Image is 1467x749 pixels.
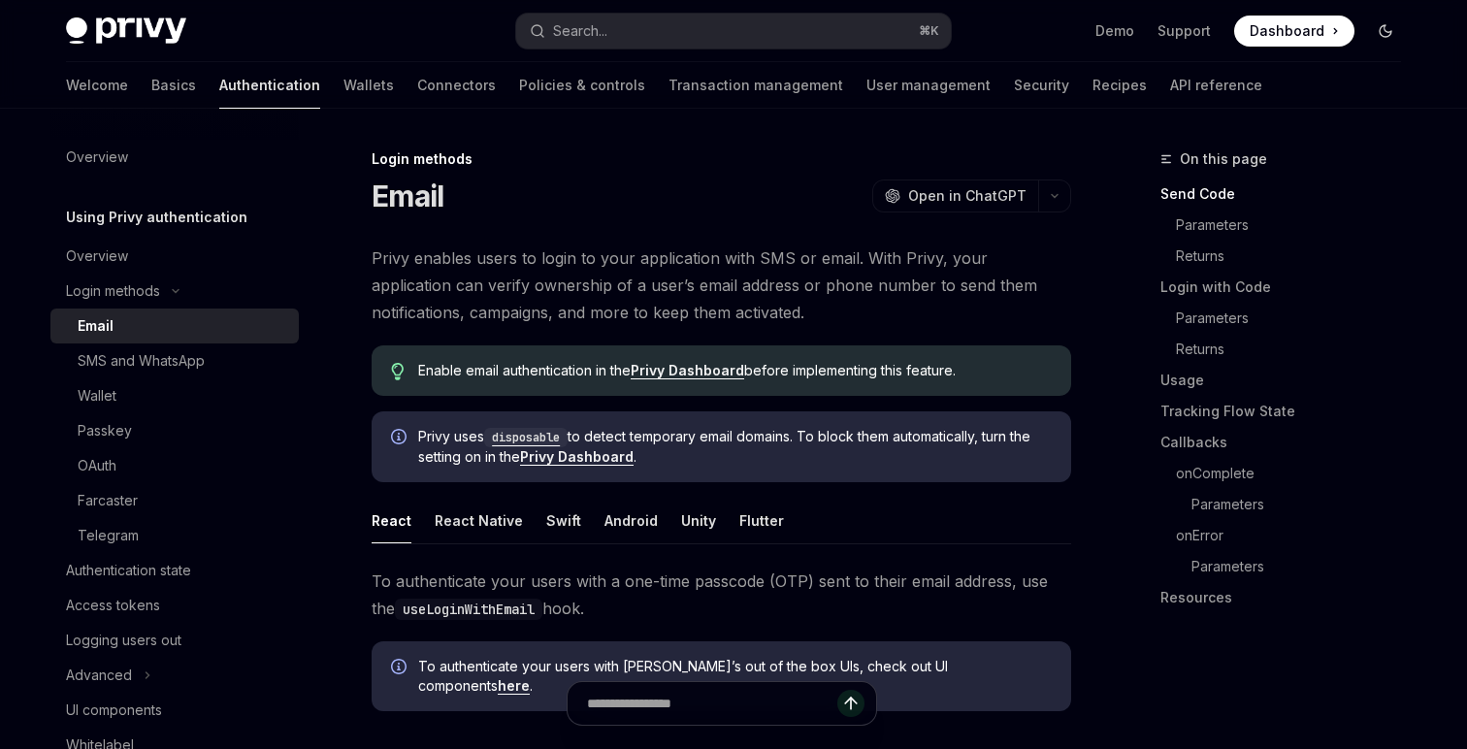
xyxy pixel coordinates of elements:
div: Overview [66,244,128,268]
a: Login with Code [1160,272,1417,303]
a: Connectors [417,62,496,109]
span: Enable email authentication in the before implementing this feature. [418,361,1052,380]
a: Callbacks [1160,427,1417,458]
button: Toggle dark mode [1370,16,1401,47]
a: onError [1176,520,1417,551]
span: On this page [1180,147,1267,171]
div: UI components [66,699,162,722]
span: Dashboard [1250,21,1324,41]
code: disposable [484,428,568,447]
a: Authentication state [50,553,299,588]
a: Parameters [1176,210,1417,241]
a: Wallets [343,62,394,109]
a: Authentication [219,62,320,109]
a: Welcome [66,62,128,109]
a: Parameters [1191,489,1417,520]
a: Dashboard [1234,16,1354,47]
button: Swift [546,498,581,543]
a: Privy Dashboard [631,362,744,379]
h5: Using Privy authentication [66,206,247,229]
img: dark logo [66,17,186,45]
a: disposable [484,428,568,444]
a: API reference [1170,62,1262,109]
button: Search...⌘K [516,14,951,49]
div: Login methods [66,279,160,303]
span: Privy uses to detect temporary email domains. To block them automatically, turn the setting on in... [418,427,1052,467]
a: Passkey [50,413,299,448]
button: Flutter [739,498,784,543]
svg: Info [391,659,410,678]
a: Policies & controls [519,62,645,109]
div: Passkey [78,419,132,442]
a: Overview [50,140,299,175]
a: Tracking Flow State [1160,396,1417,427]
div: Login methods [372,149,1071,169]
div: Authentication state [66,559,191,582]
div: Search... [553,19,607,43]
button: Android [604,498,658,543]
a: SMS and WhatsApp [50,343,299,378]
span: ⌘ K [919,23,939,39]
a: Transaction management [668,62,843,109]
a: Access tokens [50,588,299,623]
span: To authenticate your users with [PERSON_NAME]’s out of the box UIs, check out UI components . [418,657,1052,696]
span: Privy enables users to login to your application with SMS or email. With Privy, your application ... [372,244,1071,326]
a: Parameters [1191,551,1417,582]
a: onComplete [1176,458,1417,489]
a: Resources [1160,582,1417,613]
a: Logging users out [50,623,299,658]
a: Telegram [50,518,299,553]
div: Overview [66,146,128,169]
span: Open in ChatGPT [908,186,1027,206]
a: Recipes [1092,62,1147,109]
a: Send Code [1160,179,1417,210]
div: Farcaster [78,489,138,512]
a: Parameters [1176,303,1417,334]
a: Support [1157,21,1211,41]
a: Email [50,309,299,343]
a: Basics [151,62,196,109]
div: Logging users out [66,629,181,652]
a: Demo [1095,21,1134,41]
div: SMS and WhatsApp [78,349,205,373]
a: OAuth [50,448,299,483]
a: Overview [50,239,299,274]
svg: Info [391,429,410,448]
a: Returns [1176,241,1417,272]
div: Email [78,314,114,338]
svg: Tip [391,363,405,380]
span: To authenticate your users with a one-time passcode (OTP) sent to their email address, use the hook. [372,568,1071,622]
a: User management [866,62,991,109]
a: UI components [50,693,299,728]
a: Farcaster [50,483,299,518]
a: Security [1014,62,1069,109]
div: Wallet [78,384,116,407]
div: Access tokens [66,594,160,617]
button: Send message [837,690,864,717]
button: React [372,498,411,543]
code: useLoginWithEmail [395,599,542,620]
h1: Email [372,179,443,213]
a: Privy Dashboard [520,448,634,466]
div: Telegram [78,524,139,547]
button: Unity [681,498,716,543]
a: Returns [1176,334,1417,365]
div: OAuth [78,454,116,477]
div: Advanced [66,664,132,687]
a: Wallet [50,378,299,413]
button: Open in ChatGPT [872,179,1038,212]
a: Usage [1160,365,1417,396]
button: React Native [435,498,523,543]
